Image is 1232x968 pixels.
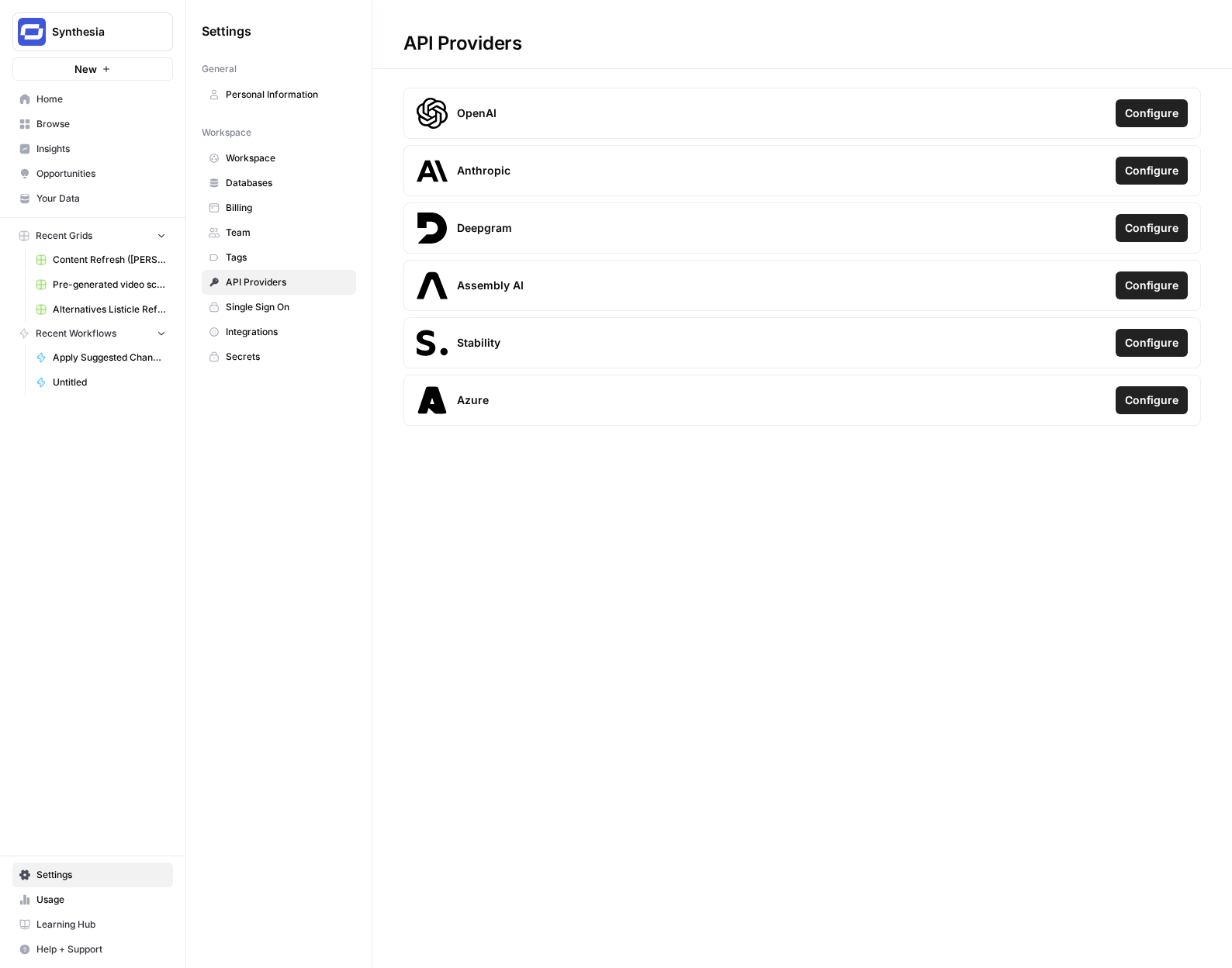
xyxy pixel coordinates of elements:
span: Settings [36,868,166,882]
a: Learning Hub [12,912,173,937]
a: Billing [202,195,356,220]
span: Help + Support [36,942,166,956]
span: Stability [457,335,500,351]
span: Usage [36,893,166,907]
span: Deepgram [457,220,512,236]
a: Single Sign On [202,295,356,320]
span: Assembly AI [457,278,524,293]
a: Untitled [29,370,173,395]
button: Help + Support [12,937,173,962]
img: Synthesia Logo [18,18,46,46]
span: General [202,62,237,76]
span: Configure [1125,220,1178,236]
span: Pre-generated video scripts [53,278,166,292]
a: Tags [202,245,356,270]
button: Recent Grids [12,224,173,247]
button: Configure [1116,271,1188,299]
a: Integrations [202,320,356,344]
span: Recent Workflows [36,327,116,341]
span: Workspace [202,126,251,140]
a: Settings [12,863,173,887]
a: Databases [202,171,356,195]
span: Integrations [226,325,349,339]
span: Configure [1125,105,1178,121]
span: Configure [1125,163,1178,178]
button: Workspace: Synthesia [12,12,173,51]
span: Untitled [53,375,166,389]
a: Home [12,87,173,112]
button: Configure [1116,386,1188,414]
span: Billing [226,201,349,215]
span: Databases [226,176,349,190]
span: Insights [36,142,166,156]
a: Content Refresh ([PERSON_NAME]'s edit) [29,247,173,272]
span: Synthesia [52,24,146,40]
a: Apply Suggested Changes - Fork [29,345,173,370]
a: Pre-generated video scripts [29,272,173,297]
span: Home [36,92,166,106]
a: Browse [12,112,173,137]
span: New [74,61,97,77]
button: Configure [1116,157,1188,185]
span: Personal Information [226,88,349,102]
span: Azure [457,392,489,408]
span: Content Refresh ([PERSON_NAME]'s edit) [53,253,166,267]
span: Configure [1125,335,1178,351]
span: API Providers [226,275,349,289]
a: Personal Information [202,82,356,107]
a: Alternatives Listicle Refresh [29,297,173,322]
div: API Providers [372,31,553,56]
a: Workspace [202,146,356,171]
button: Configure [1116,99,1188,127]
span: Anthropic [457,163,510,178]
span: OpenAI [457,105,497,121]
span: Tags [226,251,349,264]
span: Workspace [226,151,349,165]
a: Team [202,220,356,245]
span: Learning Hub [36,918,166,932]
a: Usage [12,887,173,912]
a: Insights [12,137,173,161]
button: Configure [1116,329,1188,357]
button: Recent Workflows [12,322,173,345]
span: Team [226,226,349,240]
span: Secrets [226,350,349,364]
span: Recent Grids [36,229,92,243]
button: New [12,57,173,81]
span: Your Data [36,192,166,206]
span: Configure [1125,278,1178,293]
span: Apply Suggested Changes - Fork [53,351,166,365]
span: Alternatives Listicle Refresh [53,302,166,316]
span: Settings [202,22,251,40]
button: Configure [1116,214,1188,242]
a: Opportunities [12,161,173,186]
span: Configure [1125,392,1178,408]
span: Opportunities [36,167,166,181]
a: Secrets [202,344,356,369]
a: API Providers [202,270,356,295]
span: Single Sign On [226,300,349,314]
span: Browse [36,117,166,131]
a: Your Data [12,186,173,211]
